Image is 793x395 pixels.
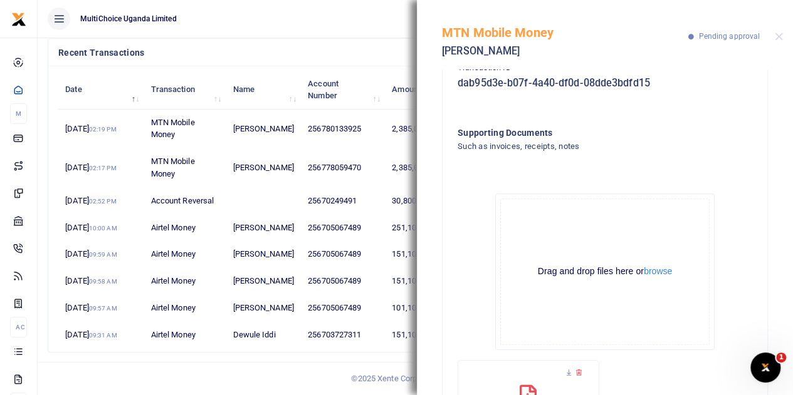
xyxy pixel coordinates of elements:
td: Airtel Money [144,322,226,348]
td: 256705067489 [301,241,385,268]
td: Airtel Money [144,295,226,322]
td: [DATE] [58,295,144,322]
td: [DATE] [58,148,144,187]
h5: [PERSON_NAME] [442,45,688,58]
td: 256780133925 [301,110,385,148]
td: 25670249491 [301,187,385,214]
h4: Supporting Documents [458,126,701,140]
small: 09:59 AM [89,251,117,258]
div: Drag and drop files here or [501,265,709,277]
small: 02:17 PM [89,165,117,172]
td: Airtel Money [144,268,226,295]
button: Close [775,33,783,41]
td: [PERSON_NAME] [226,110,301,148]
li: Ac [10,317,27,337]
a: logo-small logo-large logo-large [11,14,26,23]
th: Date: activate to sort column descending [58,70,144,109]
th: Account Number: activate to sort column ascending [301,70,385,109]
td: 101,100 [385,295,447,322]
td: 251,100 [385,214,447,241]
small: 09:31 AM [89,332,117,339]
small: 10:00 AM [89,225,117,232]
td: Airtel Money [144,214,226,241]
h4: Such as invoices, receipts, notes [458,140,701,153]
td: [PERSON_NAME] [226,295,301,322]
td: 256705067489 [301,268,385,295]
small: 09:57 AM [89,305,117,312]
td: 151,100 [385,241,447,268]
th: Name: activate to sort column ascending [226,70,301,109]
span: Pending approval [698,32,760,41]
h4: Recent Transactions [58,46,475,59]
td: [PERSON_NAME] [226,214,301,241]
td: [DATE] [58,214,144,241]
td: [DATE] [58,268,144,295]
td: MTN Mobile Money [144,110,226,148]
td: [DATE] [58,187,144,214]
td: Dewule Iddi [226,322,301,348]
td: 151,100 [385,322,447,348]
td: 2,385,000 [385,110,447,148]
td: Airtel Money [144,241,226,268]
small: 02:52 PM [89,198,117,205]
th: Transaction: activate to sort column ascending [144,70,226,109]
td: [PERSON_NAME] [226,148,301,187]
td: Account Reversal [144,187,226,214]
td: [DATE] [58,241,144,268]
td: [DATE] [58,110,144,148]
td: 2,385,000 [385,148,447,187]
button: browse [644,267,672,275]
small: UGX [416,198,428,205]
td: 256705067489 [301,214,385,241]
td: [DATE] [58,322,144,348]
h5: dab95d3e-b07f-4a40-df0d-08dde3bdfd15 [458,77,752,90]
span: 1 [776,352,786,362]
th: Amount: activate to sort column ascending [385,70,447,109]
td: 256778059470 [301,148,385,187]
span: MultiChoice Uganda Limited [75,13,182,24]
small: 09:58 AM [89,278,117,285]
td: [PERSON_NAME] [226,241,301,268]
td: 256705067489 [301,295,385,322]
small: 02:19 PM [89,126,117,133]
h5: MTN Mobile Money [442,25,688,40]
img: logo-small [11,12,26,27]
td: [PERSON_NAME] [226,268,301,295]
td: 151,100 [385,268,447,295]
td: 256703727311 [301,322,385,348]
div: File Uploader [495,193,715,350]
iframe: Intercom live chat [750,352,780,382]
li: M [10,103,27,124]
td: 30,800 [385,187,447,214]
td: MTN Mobile Money [144,148,226,187]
